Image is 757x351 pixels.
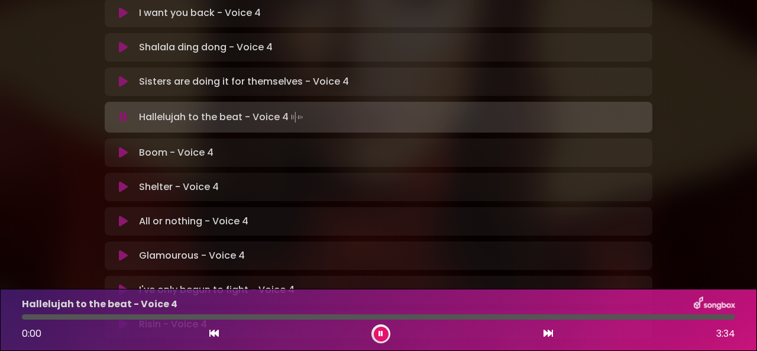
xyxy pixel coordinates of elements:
[716,327,735,341] span: 3:34
[139,40,273,54] p: Shalala ding dong - Voice 4
[139,6,261,20] p: I want you back - Voice 4
[289,109,305,125] img: waveform4.gif
[22,297,177,311] p: Hallelujah to the beat - Voice 4
[139,146,213,160] p: Boom - Voice 4
[139,180,219,194] p: Shelter - Voice 4
[139,75,349,89] p: Sisters are doing it for themselves - Voice 4
[22,327,41,340] span: 0:00
[139,249,245,263] p: Glamourous - Voice 4
[139,283,295,297] p: I've only begun to fight - Voice 4
[139,214,248,228] p: All or nothing - Voice 4
[694,297,735,312] img: songbox-logo-white.png
[139,109,305,125] p: Hallelujah to the beat - Voice 4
